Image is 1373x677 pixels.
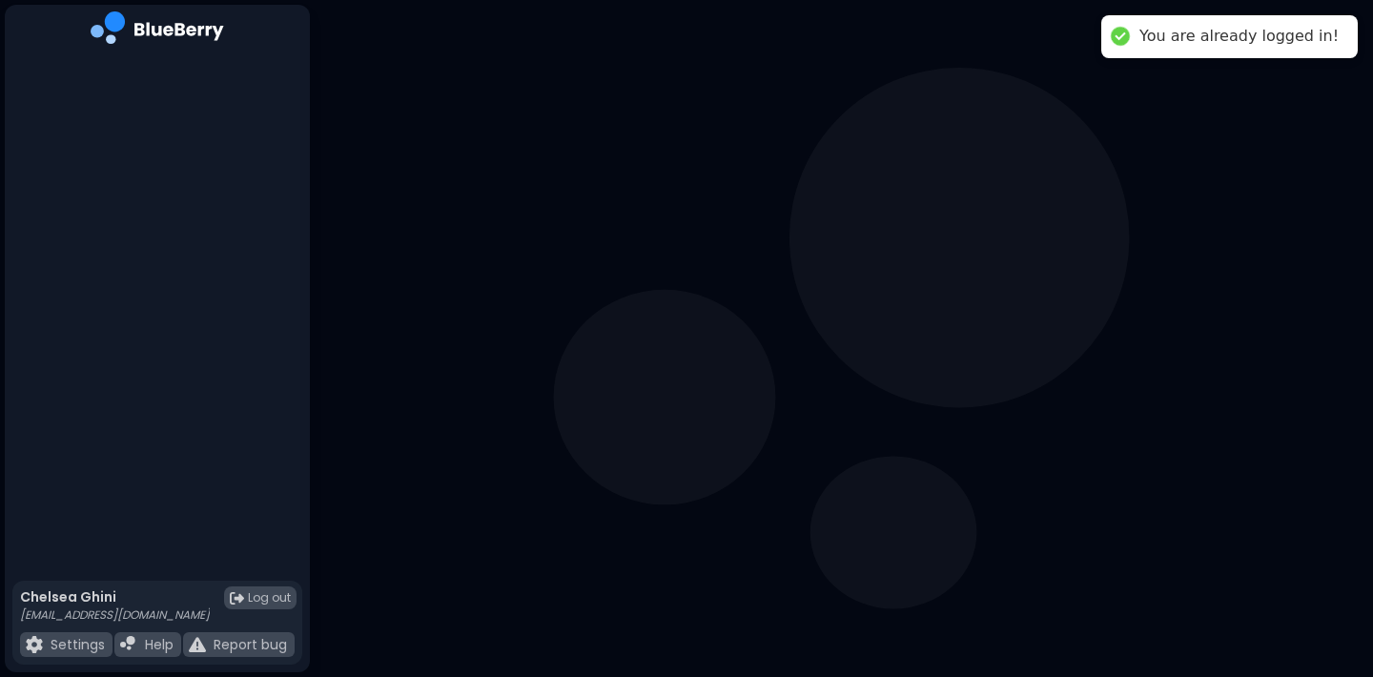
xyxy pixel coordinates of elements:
[51,636,105,653] p: Settings
[189,636,206,653] img: file icon
[120,636,137,653] img: file icon
[20,607,210,623] p: [EMAIL_ADDRESS][DOMAIN_NAME]
[26,636,43,653] img: file icon
[20,588,210,605] p: Chelsea Ghini
[1139,27,1339,47] div: You are already logged in!
[230,591,244,605] img: logout
[145,636,174,653] p: Help
[91,11,224,51] img: company logo
[248,590,291,605] span: Log out
[214,636,287,653] p: Report bug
